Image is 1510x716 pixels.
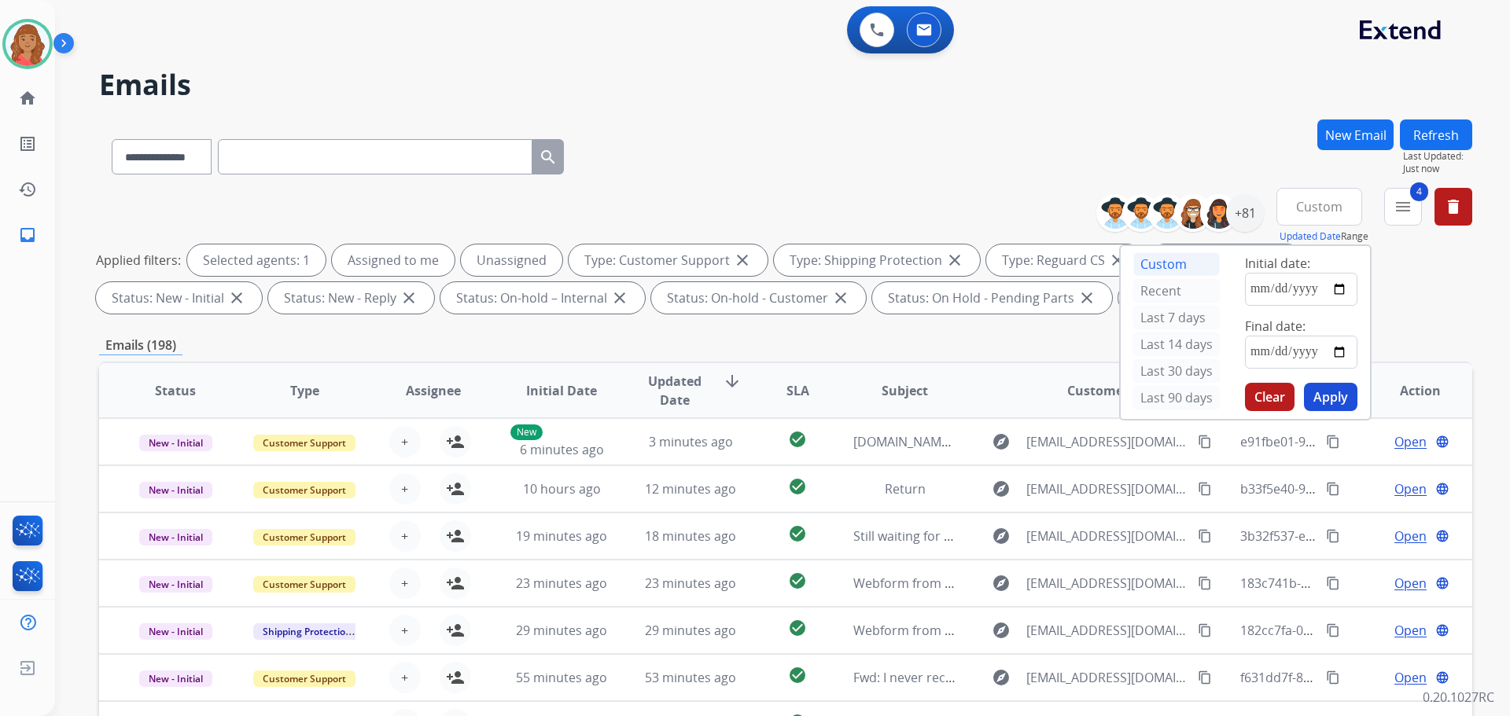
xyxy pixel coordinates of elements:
[788,571,807,590] mat-icon: check_circle
[853,527,1097,545] span: Still waiting for a response to my claim🧐
[139,529,212,545] span: New - Initial
[253,529,355,545] span: Customer Support
[1198,482,1212,496] mat-icon: content_copy
[1026,479,1188,498] span: [EMAIL_ADDRESS][DOMAIN_NAME]
[1198,623,1212,637] mat-icon: content_copy
[18,180,37,199] mat-icon: history
[461,244,562,276] div: Unassigned
[1133,386,1220,409] div: Last 90 days
[520,441,604,458] span: 6 minutes ago
[253,670,355,687] span: Customer Support
[1435,482,1449,496] mat-icon: language
[853,575,1210,592] span: Webform from [EMAIL_ADDRESS][DOMAIN_NAME] on [DATE]
[882,381,928,400] span: Subject
[1317,119,1394,150] button: New Email
[651,282,866,314] div: Status: On-hold - Customer
[992,668,1011,687] mat-icon: explore
[227,288,246,307] mat-icon: close
[96,251,181,270] p: Applied filters:
[139,623,212,640] span: New - Initial
[1435,670,1449,685] mat-icon: language
[1276,188,1362,226] button: Custom
[1240,669,1478,686] span: f631dd7f-839d-41f0-b7a1-b31014de6325
[523,480,601,498] span: 10 hours ago
[1394,432,1427,451] span: Open
[1240,480,1482,498] span: b33f5e40-9a68-4166-91bc-07b4100945ed
[831,288,850,307] mat-icon: close
[539,148,558,167] mat-icon: search
[645,480,736,498] span: 12 minutes ago
[788,619,807,637] mat-icon: check_circle
[1400,119,1472,150] button: Refresh
[446,432,465,451] mat-icon: person_add
[1394,668,1427,687] span: Open
[1435,435,1449,449] mat-icon: language
[1326,623,1340,637] mat-icon: content_copy
[187,244,326,276] div: Selected agents: 1
[440,282,645,314] div: Status: On-hold – Internal
[1280,230,1341,243] button: Updated Date
[1133,332,1220,356] div: Last 14 days
[389,615,421,646] button: +
[1067,381,1129,400] span: Customer
[1026,668,1188,687] span: [EMAIL_ADDRESS][DOMAIN_NAME]
[992,574,1011,593] mat-icon: explore
[645,669,736,686] span: 53 minutes ago
[788,477,807,496] mat-icon: check_circle
[1198,576,1212,590] mat-icon: content_copy
[99,69,1472,101] h2: Emails
[645,622,736,639] span: 29 minutes ago
[253,435,355,451] span: Customer Support
[639,372,711,409] span: Updated Date
[446,527,465,545] mat-icon: person_add
[18,134,37,153] mat-icon: list_alt
[96,282,262,314] div: Status: New - Initial
[1384,188,1422,226] button: 4
[1240,527,1475,545] span: 3b32f537-ecaf-4f23-b50b-474dae360dc4
[1410,182,1428,201] span: 4
[446,668,465,687] mat-icon: person_add
[1326,435,1340,449] mat-icon: content_copy
[1026,527,1188,545] span: [EMAIL_ADDRESS][DOMAIN_NAME]
[1026,432,1188,451] span: [EMAIL_ADDRESS][DOMAIN_NAME]
[1198,435,1212,449] mat-icon: content_copy
[1245,318,1306,335] span: Final date:
[389,473,421,505] button: +
[389,662,421,693] button: +
[1423,688,1494,707] p: 0.20.1027RC
[6,22,50,66] img: avatar
[1444,197,1463,216] mat-icon: delete
[786,381,809,400] span: SLA
[853,433,1077,450] span: [DOMAIN_NAME] - Credit Card Decline
[401,668,408,687] span: +
[733,251,752,270] mat-icon: close
[992,527,1011,545] mat-icon: explore
[992,621,1011,640] mat-icon: explore
[1394,527,1427,545] span: Open
[401,479,408,498] span: +
[945,251,964,270] mat-icon: close
[788,666,807,685] mat-icon: check_circle
[1133,306,1220,329] div: Last 7 days
[1280,229,1368,243] span: Range
[1435,623,1449,637] mat-icon: language
[253,576,355,593] span: Customer Support
[18,89,37,108] mat-icon: home
[649,433,733,450] span: 3 minutes ago
[1077,288,1096,307] mat-icon: close
[1326,529,1340,543] mat-icon: content_copy
[400,288,418,307] mat-icon: close
[1198,529,1212,543] mat-icon: content_copy
[645,527,736,545] span: 18 minutes ago
[389,520,421,552] button: +
[992,432,1011,451] mat-icon: explore
[446,574,465,593] mat-icon: person_add
[401,527,408,545] span: +
[139,670,212,687] span: New - Initial
[389,567,421,599] button: +
[1326,670,1340,685] mat-icon: content_copy
[1394,621,1427,640] span: Open
[290,381,319,400] span: Type
[1118,282,1329,314] div: Status: On Hold - Servicers
[1435,576,1449,590] mat-icon: language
